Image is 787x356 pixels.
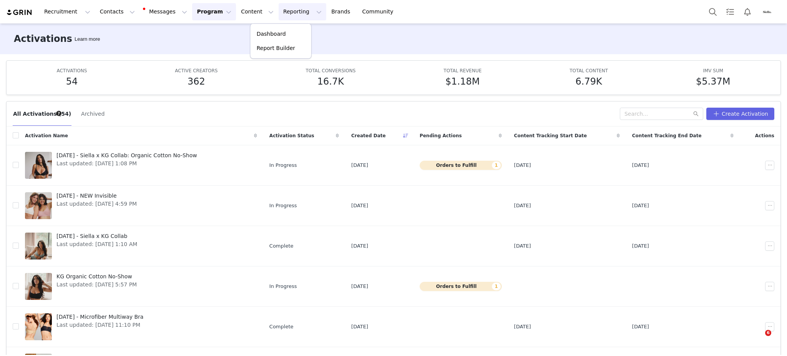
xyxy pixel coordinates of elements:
span: TOTAL CONVERSIONS [306,68,355,73]
span: IMV SUM [703,68,723,73]
span: [DATE] - Microfiber Multiway Bra [56,313,143,321]
span: KG Organic Cotton No-Show [56,273,137,281]
span: ACTIVATIONS [56,68,87,73]
a: Brands [327,3,357,20]
span: [DATE] - NEW Invisible [56,192,137,200]
span: Activation Name [25,132,68,139]
button: Content [236,3,278,20]
span: TOTAL REVENUE [443,68,481,73]
span: [DATE] [351,161,368,169]
img: 0ae5e4c0-9d96-43e8-a0bd-65e0067b99ad.png [761,6,773,18]
span: [DATE] [351,202,368,210]
a: KG Organic Cotton No-ShowLast updated: [DATE] 5:57 PM [25,271,257,302]
a: Tasks [722,3,739,20]
p: Report Builder [257,44,295,52]
button: Create Activation [706,108,774,120]
h5: 54 [66,75,78,88]
span: [DATE] [351,242,368,250]
a: Community [358,3,402,20]
input: Search... [620,108,703,120]
i: icon: search [693,111,699,116]
span: Last updated: [DATE] 5:57 PM [56,281,137,289]
button: Orders to Fulfill1 [420,282,502,291]
span: [DATE] [632,323,649,331]
a: [DATE] - Microfiber Multiway BraLast updated: [DATE] 11:10 PM [25,311,257,342]
span: Last updated: [DATE] 11:10 PM [56,321,143,329]
a: [DATE] - Siella x KG CollabLast updated: [DATE] 1:10 AM [25,231,257,261]
span: Activation Status [269,132,314,139]
button: Search [704,3,721,20]
span: [DATE] [514,242,531,250]
div: Actions [740,128,780,144]
h5: $1.18M [445,75,480,88]
button: Messages [140,3,192,20]
a: [DATE] - NEW InvisibleLast updated: [DATE] 4:59 PM [25,190,257,221]
button: Program [192,3,236,20]
span: [DATE] - Siella x KG Collab [56,232,137,240]
button: Archived [81,108,105,120]
span: Content Tracking Start Date [514,132,587,139]
div: Tooltip anchor [73,35,101,43]
button: Recruitment [40,3,95,20]
button: Orders to Fulfill1 [420,161,502,170]
span: In Progress [269,202,297,210]
button: Profile [756,6,781,18]
img: grin logo [6,9,33,16]
span: Last updated: [DATE] 4:59 PM [56,200,137,208]
h5: $5.37M [696,75,730,88]
span: Complete [269,242,294,250]
span: [DATE] [514,202,531,210]
div: Tooltip anchor [55,110,62,117]
span: [DATE] [351,323,368,331]
span: Created Date [351,132,386,139]
span: [DATE] [351,283,368,290]
h5: 6.79K [576,75,602,88]
span: [DATE] - Siella x KG Collab: Organic Cotton No-Show [56,151,197,160]
span: ACTIVE CREATORS [175,68,218,73]
button: Notifications [739,3,756,20]
h5: 362 [188,75,205,88]
span: [DATE] [514,323,531,331]
span: In Progress [269,161,297,169]
span: TOTAL CONTENT [569,68,608,73]
h5: 16.7K [317,75,344,88]
iframe: Intercom live chat [749,330,768,348]
span: Complete [269,323,294,331]
span: Content Tracking End Date [632,132,702,139]
button: Reporting [279,3,326,20]
span: [DATE] [632,202,649,210]
span: [DATE] [632,161,649,169]
span: [DATE] [632,242,649,250]
button: All Activations (54) [13,108,71,120]
button: Contacts [95,3,139,20]
span: Last updated: [DATE] 1:08 PM [56,160,197,168]
span: Last updated: [DATE] 1:10 AM [56,240,137,248]
span: Pending Actions [420,132,462,139]
span: 6 [765,330,771,336]
p: Dashboard [257,30,286,38]
h3: Activations [14,32,72,46]
a: [DATE] - Siella x KG Collab: Organic Cotton No-ShowLast updated: [DATE] 1:08 PM [25,150,257,181]
span: In Progress [269,283,297,290]
span: [DATE] [514,161,531,169]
